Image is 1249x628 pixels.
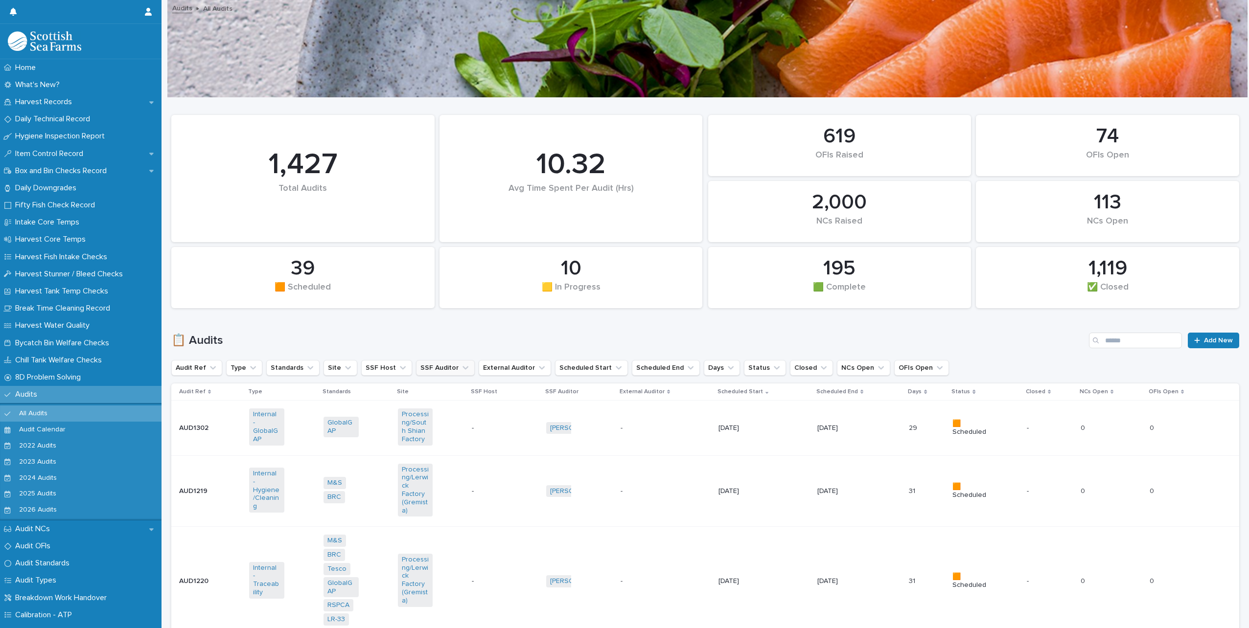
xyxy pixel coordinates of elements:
[993,282,1223,303] div: ✅ Closed
[171,455,1239,527] tr: AUD1219AUD1219 Internal - Hygiene/Cleaning M&S BRC Processing/Lerwick Factory (Gremista) -[PERSON...
[1188,333,1239,348] a: Add New
[11,235,93,244] p: Harvest Core Temps
[253,410,280,443] a: Internal - GlobalGAP
[11,63,44,72] p: Home
[11,269,131,279] p: Harvest Stunner / Bleed Checks
[11,80,68,90] p: What's New?
[472,487,507,495] p: -
[327,493,341,501] a: BRC
[397,386,409,397] p: Site
[555,360,628,376] button: Scheduled Start
[11,426,73,434] p: Audit Calendar
[993,150,1223,171] div: OFIs Open
[8,31,81,51] img: mMrefqRFQpe26GRNOUkG
[479,360,551,376] button: External Auditor
[266,360,320,376] button: Standards
[993,256,1223,281] div: 1,119
[402,556,429,605] a: Processing/Lerwick Factory (Gremista)
[248,386,262,397] p: Type
[952,420,987,436] p: 🟧 Scheduled
[1150,485,1156,495] p: 0
[11,183,84,193] p: Daily Downgrades
[11,356,110,365] p: Chill Tank Welfare Checks
[817,424,852,432] p: [DATE]
[179,386,206,397] p: Audit Ref
[704,360,740,376] button: Days
[361,360,412,376] button: SSF Host
[725,282,955,303] div: 🟩 Complete
[718,424,753,432] p: [DATE]
[11,390,45,399] p: Audits
[837,360,890,376] button: NCs Open
[909,575,917,585] p: 31
[725,124,955,149] div: 619
[188,147,418,182] div: 1,427
[725,256,955,281] div: 195
[908,386,922,397] p: Days
[179,422,210,432] p: AUD1302
[171,360,222,376] button: Audit Ref
[11,373,89,382] p: 8D Problem Solving
[11,218,87,227] p: Intake Core Temps
[471,386,497,397] p: SSF Host
[172,2,192,13] a: Audits
[456,256,686,281] div: 10
[11,458,64,466] p: 2023 Audits
[11,576,64,585] p: Audit Types
[226,360,262,376] button: Type
[171,401,1239,455] tr: AUD1302AUD1302 Internal - GlobalGAP GlobalGAP Processing/South Shian Factory -[PERSON_NAME] -- [D...
[472,424,507,432] p: -
[1089,333,1182,348] input: Search
[11,524,58,534] p: Audit NCs
[402,466,429,515] a: Processing/Lerwick Factory (Gremista)
[11,252,115,262] p: Harvest Fish Intake Checks
[11,201,103,210] p: Fifty Fish Check Record
[718,487,753,495] p: [DATE]
[188,256,418,281] div: 39
[11,114,98,124] p: Daily Technical Record
[11,287,116,296] p: Harvest Tank Temp Checks
[817,577,852,585] p: [DATE]
[1081,485,1087,495] p: 0
[11,409,55,418] p: All Audits
[1204,337,1233,344] span: Add New
[253,564,280,597] a: Internal - Traceability
[327,615,345,624] a: LR-33
[1081,575,1087,585] p: 0
[11,610,80,620] p: Calibration - ATP
[817,487,852,495] p: [DATE]
[993,190,1223,215] div: 113
[550,487,603,495] a: [PERSON_NAME]
[11,97,80,107] p: Harvest Records
[11,321,97,330] p: Harvest Water Quality
[11,132,113,141] p: Hygiene Inspection Report
[188,282,418,303] div: 🟧 Scheduled
[725,150,955,171] div: OFIs Raised
[179,575,210,585] p: AUD1220
[11,304,118,313] p: Break Time Cleaning Record
[952,573,987,589] p: 🟧 Scheduled
[993,124,1223,149] div: 74
[718,577,753,585] p: [DATE]
[909,485,917,495] p: 31
[632,360,700,376] button: Scheduled End
[1150,575,1156,585] p: 0
[171,334,1085,348] h1: 📋 Audits
[790,360,833,376] button: Closed
[327,601,349,609] a: RSPCA
[402,410,429,443] a: Processing/South Shian Factory
[621,422,624,432] p: -
[725,190,955,215] div: 2,000
[188,183,418,214] div: Total Audits
[179,485,209,495] p: AUD1219
[324,360,357,376] button: Site
[1150,422,1156,432] p: 0
[11,338,117,348] p: Bycatch Bin Welfare Checks
[203,2,232,13] p: All Audits
[1027,487,1062,495] p: -
[11,166,115,176] p: Box and Bin Checks Record
[11,149,91,158] p: Item Control Record
[11,490,64,498] p: 2025 Audits
[11,559,77,568] p: Audit Standards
